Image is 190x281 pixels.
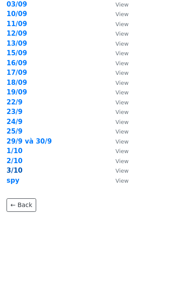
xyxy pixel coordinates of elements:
a: ← Back [7,198,36,212]
a: 15/09 [7,49,27,57]
a: spy [7,177,19,184]
small: View [115,128,129,135]
a: View [107,147,129,155]
a: 10/09 [7,10,27,18]
a: View [107,30,129,37]
a: 23/9 [7,108,23,116]
a: View [107,157,129,165]
small: View [115,109,129,115]
a: View [107,79,129,87]
a: View [107,49,129,57]
a: 2/10 [7,157,23,165]
a: 19/09 [7,88,27,96]
small: View [115,21,129,27]
small: View [115,99,129,106]
a: 11/09 [7,20,27,28]
a: View [107,88,129,96]
small: View [115,30,129,37]
small: View [115,138,129,145]
div: Tiện ích trò chuyện [146,239,190,281]
a: View [107,40,129,47]
a: View [107,167,129,174]
small: View [115,80,129,86]
a: 1/10 [7,147,23,155]
a: View [107,108,129,116]
a: View [107,20,129,28]
small: View [115,70,129,76]
iframe: Chat Widget [146,239,190,281]
small: View [115,50,129,57]
a: 17/09 [7,69,27,77]
a: View [107,98,129,106]
a: 24/9 [7,118,23,126]
a: 25/9 [7,127,23,135]
small: View [115,60,129,67]
a: 12/09 [7,30,27,37]
a: View [107,118,129,126]
a: View [107,137,129,145]
small: View [115,177,129,184]
small: View [115,1,129,8]
a: 16/09 [7,59,27,67]
a: View [107,0,129,8]
small: View [115,89,129,96]
a: View [107,177,129,184]
a: 29/9 và 30/9 [7,137,52,145]
small: View [115,167,129,174]
a: 03/09 [7,0,27,8]
a: 3/10 [7,167,23,174]
a: 13/09 [7,40,27,47]
a: View [107,10,129,18]
a: 22/9 [7,98,23,106]
a: View [107,127,129,135]
small: View [115,119,129,125]
small: View [115,40,129,47]
a: View [107,59,129,67]
a: 18/09 [7,79,27,87]
small: View [115,148,129,154]
small: View [115,11,129,17]
a: View [107,69,129,77]
small: View [115,158,129,164]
